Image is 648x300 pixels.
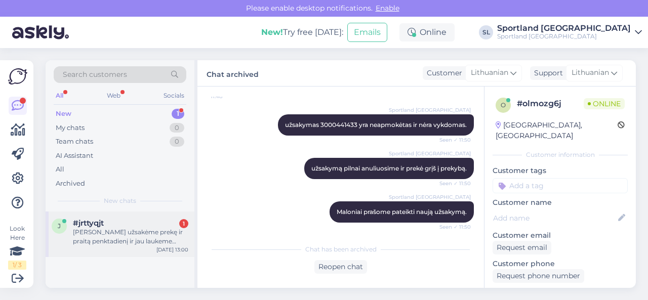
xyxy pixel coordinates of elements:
span: Sportland [GEOGRAPHIC_DATA] [389,106,471,114]
div: # olmozg6j [517,98,584,110]
span: užsakymas 3000441433 yra neapmokėtas ir nėra vykdomas. [285,121,467,128]
div: Team chats [56,137,93,147]
div: Web [105,89,123,102]
span: Sportland [GEOGRAPHIC_DATA] [389,150,471,157]
span: #jrttyqjt [73,219,104,228]
span: Seen ✓ 11:50 [433,180,471,187]
div: New [56,109,71,119]
span: 11:48 [211,93,249,100]
span: Online [584,98,625,109]
div: [PERSON_NAME] užsakėme prekę ir praitą penktadienį ir jau laukeme savaitę ir vis dar neatėjo. [73,228,188,246]
p: Customer tags [493,165,628,176]
div: Try free [DATE]: [261,26,343,38]
div: Socials [161,89,186,102]
div: SL [479,25,493,39]
span: j [58,222,61,230]
input: Add name [493,212,616,224]
input: Add a tag [493,178,628,193]
div: Support [530,68,563,78]
div: Request email [493,241,551,254]
div: My chats [56,123,85,133]
span: Enable [373,4,402,13]
img: Askly Logo [8,68,27,84]
div: 1 [172,109,184,119]
div: AI Assistant [56,151,93,161]
span: Seen ✓ 11:50 [433,136,471,144]
span: Search customers [63,69,127,80]
div: Look Here [8,224,26,270]
div: Customer information [493,150,628,159]
span: o [501,101,506,109]
p: Customer phone [493,259,628,269]
span: užsakymą pilnai anuliuosime ir prekė grįš į prekybą. [311,164,467,172]
div: Sportland [GEOGRAPHIC_DATA] [497,32,631,40]
span: Maloniai prašome pateikti naują užsakymą. [337,208,467,216]
div: Online [399,23,455,41]
span: Seen ✓ 11:50 [433,223,471,231]
span: Sportland [GEOGRAPHIC_DATA] [389,193,471,201]
p: Customer email [493,230,628,241]
p: Customer name [493,197,628,208]
div: 0 [170,123,184,133]
a: Sportland [GEOGRAPHIC_DATA]Sportland [GEOGRAPHIC_DATA] [497,24,642,40]
b: New! [261,27,283,37]
span: Lithuanian [471,67,508,78]
div: Archived [56,179,85,189]
div: Reopen chat [314,260,367,274]
div: All [56,164,64,175]
div: Customer [423,68,462,78]
button: Emails [347,23,387,42]
p: Visited pages [493,287,628,297]
span: New chats [104,196,136,205]
div: [GEOGRAPHIC_DATA], [GEOGRAPHIC_DATA] [496,120,618,141]
span: Chat has been archived [305,245,377,254]
div: [DATE] 13:00 [156,246,188,253]
div: 1 [179,219,188,228]
div: Request phone number [493,269,584,283]
span: Lithuanian [572,67,609,78]
div: 0 [170,137,184,147]
div: Sportland [GEOGRAPHIC_DATA] [497,24,631,32]
div: All [54,89,65,102]
div: 1 / 3 [8,261,26,270]
label: Chat archived [207,66,259,80]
